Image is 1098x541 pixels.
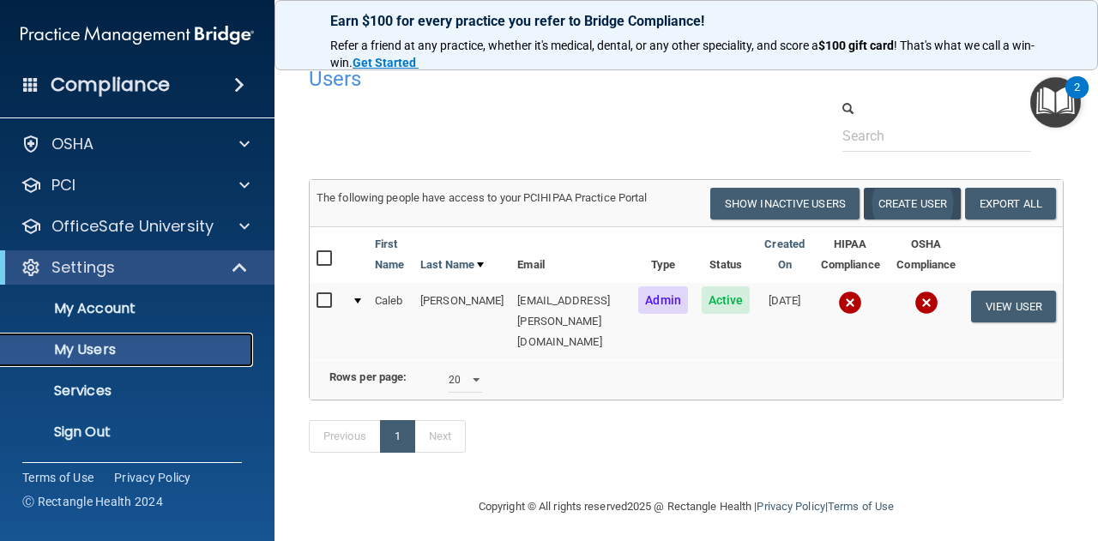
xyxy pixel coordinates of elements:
th: Type [631,227,695,283]
p: PCI [51,175,75,195]
th: OSHA Compliance [889,227,964,283]
a: OfficeSafe University [21,216,250,237]
p: Sign Out [11,424,245,441]
a: Get Started [353,56,419,69]
strong: Get Started [353,56,416,69]
span: ! That's what we call a win-win. [330,39,1035,69]
span: Admin [638,286,688,314]
a: Previous [309,420,381,453]
td: [PERSON_NAME] [413,283,510,359]
td: Caleb [368,283,413,359]
th: HIPAA Compliance [812,227,889,283]
h4: Compliance [51,73,170,97]
a: Created On [763,234,805,275]
img: PMB logo [21,18,254,52]
a: Privacy Policy [757,500,824,513]
td: [EMAIL_ADDRESS][PERSON_NAME][DOMAIN_NAME] [510,283,631,359]
input: Search [842,120,1032,152]
h4: Users [309,68,739,90]
button: Show Inactive Users [710,188,860,219]
td: [DATE] [757,283,811,359]
p: My Users [11,341,245,358]
a: Privacy Policy [114,469,191,486]
p: My Account [11,300,245,317]
p: Settings [51,257,115,278]
b: Rows per page: [329,370,407,383]
th: Email [510,227,631,283]
a: Last Name [420,255,484,275]
a: First Name [375,234,407,275]
button: Open Resource Center, 2 new notifications [1030,77,1081,128]
img: cross.ca9f0e7f.svg [838,291,862,315]
a: Settings [21,257,249,278]
div: 2 [1074,87,1080,110]
a: PCI [21,175,250,195]
a: Terms of Use [22,469,94,486]
strong: $100 gift card [818,39,894,52]
span: Ⓒ Rectangle Health 2024 [22,493,163,510]
a: Export All [965,188,1056,219]
a: 1 [380,420,415,453]
span: Active [702,286,751,314]
p: Earn $100 for every practice you refer to Bridge Compliance! [330,13,1042,29]
button: Create User [864,188,961,219]
button: View User [971,291,1056,322]
p: Services [11,382,245,400]
th: Status [695,227,757,283]
p: OfficeSafe University [51,216,214,237]
span: The following people have access to your PCIHIPAA Practice Portal [317,191,648,204]
img: cross.ca9f0e7f.svg [914,291,938,315]
p: OSHA [51,134,94,154]
a: Next [414,420,466,453]
a: Terms of Use [828,500,894,513]
a: OSHA [21,134,250,154]
span: Refer a friend at any practice, whether it's medical, dental, or any other speciality, and score a [330,39,818,52]
div: Copyright © All rights reserved 2025 @ Rectangle Health | | [373,479,999,534]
